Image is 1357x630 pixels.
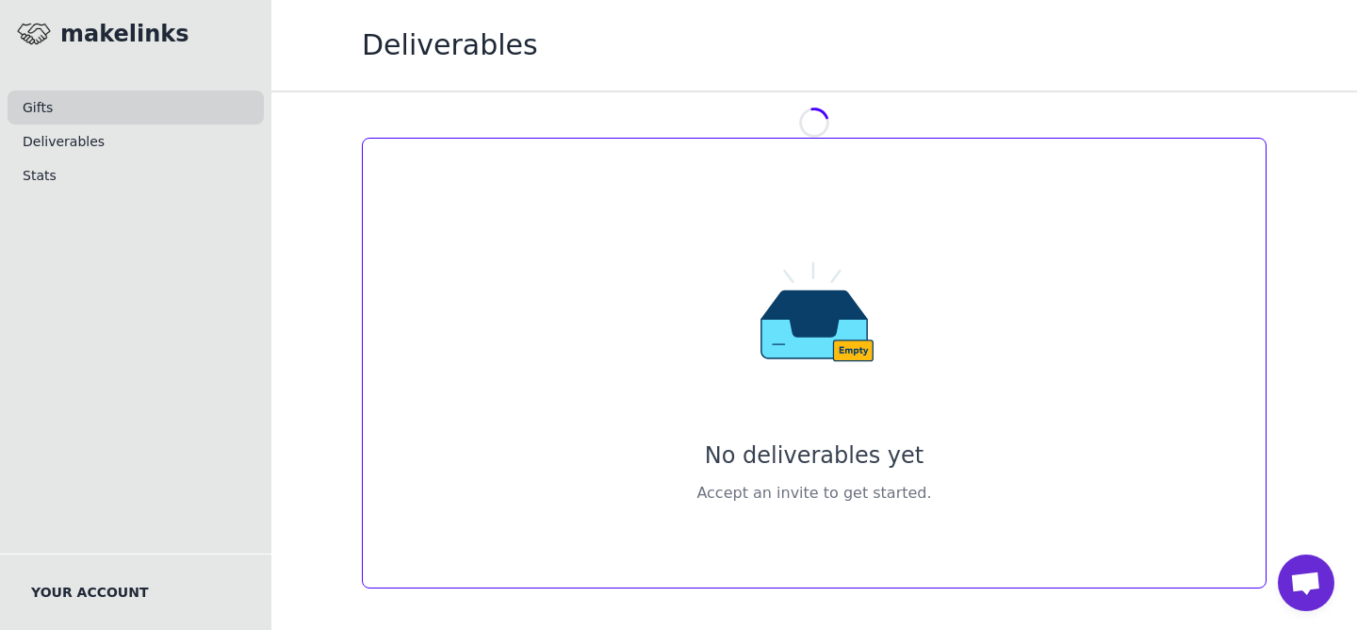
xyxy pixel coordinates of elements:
[8,91,264,124] a: Gifts
[8,124,264,158] a: Deliverables
[705,440,924,471] h1: No deliverables yet
[60,19,189,49] h1: makelinks
[694,199,935,440] img: image empty states
[15,570,164,615] button: Your account
[8,158,264,192] a: Stats
[15,15,189,53] a: makelinksmakelinks
[15,15,53,53] img: makelinks
[696,482,931,505] p: Accept an invite to get started.
[1278,555,1334,611] a: Open chat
